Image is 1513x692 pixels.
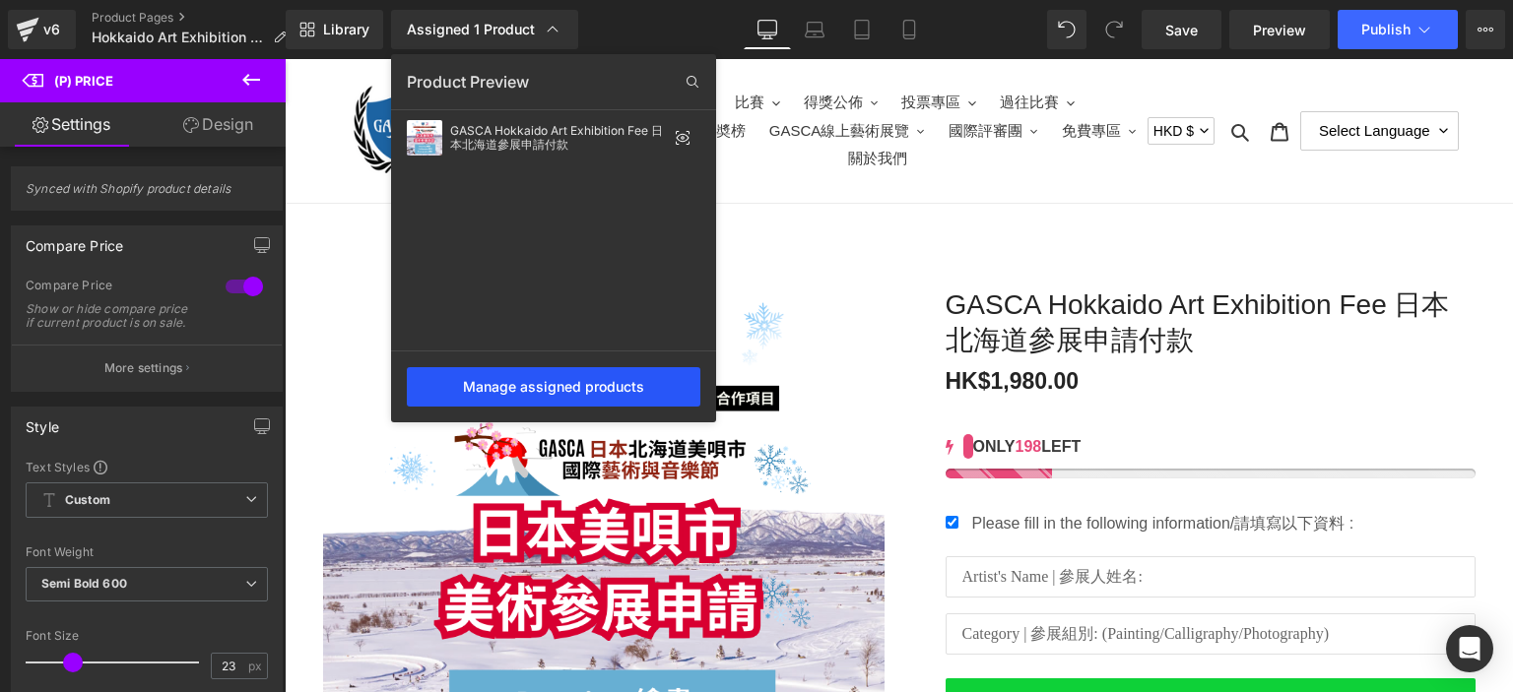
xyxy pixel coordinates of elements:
[41,576,127,591] b: Semi Bold 600
[1361,22,1411,37] span: Publish
[715,34,774,52] span: 過往比賽
[26,545,268,559] div: Font Weight
[26,226,123,254] div: Compare Price
[744,10,791,49] a: Desktop
[323,21,369,38] span: Library
[26,408,59,435] div: Style
[730,379,756,396] span: 198
[777,63,836,81] span: 免費專區
[450,34,480,52] span: 比賽
[654,58,763,87] button: 國際評審團
[661,619,1191,673] button: Apply Now
[407,20,562,39] div: Assigned 1 Product
[391,66,716,97] div: Product Preview
[863,58,930,87] button: HKD $
[1446,625,1493,672] div: Open Intercom Messenger
[65,492,110,509] b: Custom
[387,30,436,58] a: 主頁
[8,10,76,49] a: v6
[1047,10,1086,49] button: Undo
[325,58,471,87] a: GASCA比賽得奬榜
[607,30,701,58] button: 投票專區
[791,10,838,49] a: Laptop
[1094,10,1134,49] button: Redo
[440,30,505,58] button: 比賽
[838,10,886,49] a: Tablet
[92,10,302,26] a: Product Pages
[674,456,1070,472] span: Please fill in the following information/請填寫以下資料 :
[54,73,113,89] span: (P) Price
[661,301,795,340] span: HK$1,980.00
[1338,10,1458,49] button: Publish
[407,367,700,407] div: Manage assigned products
[335,63,461,81] span: GASCA比賽得奬榜
[12,345,282,391] button: More settings
[886,10,933,49] a: Mobile
[147,102,290,147] a: Design
[705,30,800,58] button: 過往比賽
[767,58,862,87] button: 免費專區
[450,124,667,152] div: GASCA Hokkaido Art Exhibition Fee 日本北海道參展申請付款
[485,63,625,81] span: GASCA線上藝術展覽
[397,34,427,52] span: 主頁
[509,30,604,58] button: 得獎公佈
[661,457,674,470] input: Please fill in the following information/請填寫以下資料 :
[248,660,265,672] span: px
[1229,10,1330,49] a: Preview
[664,63,738,81] span: 國際評審團
[661,554,1191,596] input: Category | 參展組別: (Painting/Calligraphy/Photography)
[554,86,632,114] a: 關於我們
[1466,10,1505,49] button: More
[26,278,206,298] div: Compare Price
[519,34,578,52] span: 得獎公佈
[661,228,1191,300] a: GASCA Hokkaido Art Exhibition Fee 日本北海道參展申請付款
[26,302,203,330] div: Show or hide compare price if current product is on sale.
[104,359,183,377] p: More settings
[563,91,623,108] span: 關於我們
[92,30,265,45] span: Hokkaido Art Exhibition Fee
[617,34,676,52] span: 投票專區
[661,376,1191,400] div: ONLY LEFT
[475,58,650,87] button: GASCA線上藝術展覽
[286,10,383,49] a: New Library
[26,181,268,210] span: Synced with Shopify product details
[26,459,268,474] div: Text Styles
[39,17,64,42] div: v6
[54,15,300,129] img: GASCA.ORG
[1253,20,1306,40] span: Preview
[1165,20,1198,40] span: Save
[661,497,1191,538] input: Artist's Name | 參展人姓名:
[26,629,268,643] div: Font Size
